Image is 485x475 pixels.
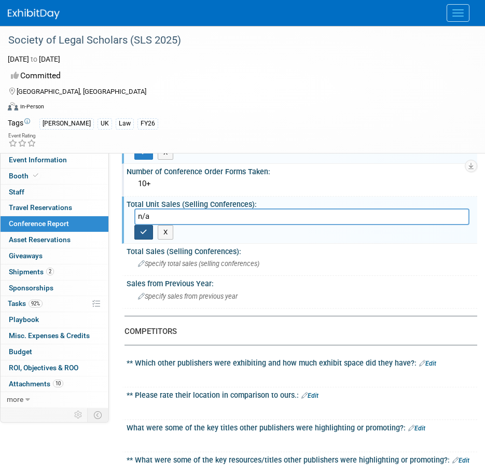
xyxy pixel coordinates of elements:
span: 92% [29,300,43,308]
div: Event Format [8,101,472,116]
div: UK [98,118,112,129]
a: Booth [1,169,108,184]
div: [PERSON_NAME] [39,118,94,129]
button: Menu [447,4,469,22]
img: Format-Inperson.png [8,102,18,110]
span: Giveaways [9,252,43,260]
div: Sales from Previous Year: [127,276,477,289]
a: Conference Report [1,216,108,232]
a: Sponsorships [1,281,108,296]
div: Number of Conference Order Forms Taken: [127,164,477,177]
a: Attachments10 [1,376,108,392]
span: Staff [9,188,24,196]
span: Specify sales from previous year [138,292,238,300]
span: [GEOGRAPHIC_DATA], [GEOGRAPHIC_DATA] [17,88,146,95]
a: Edit [452,457,469,464]
a: Shipments2 [1,264,108,280]
a: Budget [1,344,108,360]
span: Travel Reservations [9,203,72,212]
span: ROI, Objectives & ROO [9,364,78,372]
div: ** Which other publishers were exhibiting and how much exhibit space did they have?: [127,355,477,369]
span: Tasks [8,299,43,308]
span: Shipments [9,268,54,276]
td: Tags [8,118,30,130]
span: more [7,395,23,403]
div: Total Unit Sales (Selling Conferences): [127,197,477,209]
span: to [29,55,39,63]
span: 10 [53,380,63,387]
span: 2 [46,268,54,275]
span: Event Information [9,156,67,164]
span: Conference Report [9,219,69,228]
div: Society of Legal Scholars (SLS 2025) [5,31,464,50]
a: ROI, Objectives & ROO [1,360,108,376]
td: Personalize Event Tab Strip [70,408,88,422]
a: Edit [419,360,436,367]
a: Event Information [1,152,108,168]
a: Asset Reservations [1,232,108,248]
div: FY26 [137,118,158,129]
div: ** Please rate their location in comparison to ours.: [127,387,477,401]
a: more [1,392,108,408]
div: Law [116,118,134,129]
div: COMPETITORS [124,326,469,337]
img: ExhibitDay [8,9,60,19]
a: Edit [408,425,425,432]
span: Playbook [9,315,39,324]
button: X [158,225,174,240]
a: Staff [1,185,108,200]
td: Toggle Event Tabs [88,408,109,422]
div: Total Sales (Selling Conferences): [127,244,477,257]
div: ** What were some of the key resources/titles other publishers were highlighting or promoting?: [127,452,477,466]
span: Specify total sales (selling conferences) [138,260,259,268]
div: In-Person [20,103,44,110]
a: Misc. Expenses & Credits [1,328,108,344]
a: Travel Reservations [1,200,108,216]
div: What were some of the key titles other publishers were highlighting or promoting?: [127,420,477,434]
div: Event Rating [8,133,36,138]
a: Giveaways [1,248,108,264]
div: 10+ [134,176,469,192]
span: Asset Reservations [9,235,71,244]
i: Booth reservation complete [33,173,38,178]
a: Edit [301,392,318,399]
span: Booth [9,172,40,180]
span: Budget [9,347,32,356]
span: [DATE] [DATE] [8,55,60,63]
span: Misc. Expenses & Credits [9,331,90,340]
span: Sponsorships [9,284,53,292]
a: Tasks92% [1,296,108,312]
a: Playbook [1,312,108,328]
span: Attachments [9,380,63,388]
div: Committed [8,67,464,85]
